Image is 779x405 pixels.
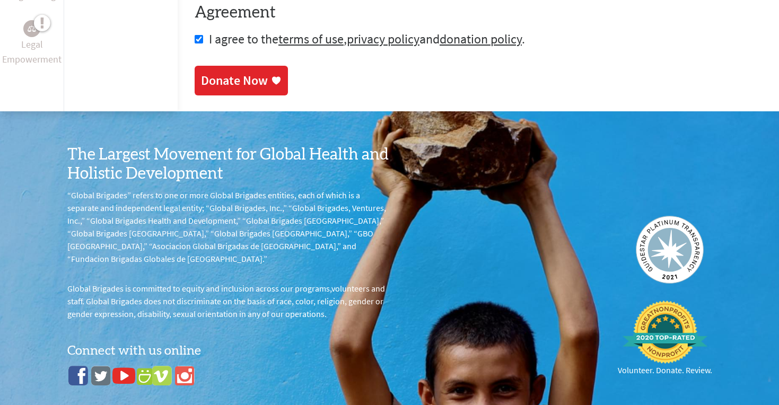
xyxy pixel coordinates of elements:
span: I agree to the , and . [209,31,525,47]
h3: The Largest Movement for Global Health and Holistic Development [67,145,390,183]
img: 2020 Top-rated nonprofits and charities [623,301,707,364]
p: Global Brigades is committed to equity and inclusion across our programs,volunteers and staff. Gl... [67,282,390,320]
a: donation policy [440,31,522,47]
h4: Connect with us online [67,337,390,359]
p: “Global Brigades” refers to one or more Global Brigades entities, each of which is a separate and... [67,189,390,265]
div: Legal Empowerment [23,20,40,37]
a: Legal EmpowermentLegal Empowerment [2,20,62,67]
a: terms of use [278,31,344,47]
p: Volunteer. Donate. Review. [618,364,712,376]
h4: Agreement [195,3,762,22]
img: Legal Empowerment [28,25,36,32]
a: Volunteer. Donate. Review. [618,301,712,377]
img: Guidestar 2019 [636,216,704,284]
div: Donate Now [201,72,268,89]
a: privacy policy [347,31,419,47]
p: Legal Empowerment [2,37,62,67]
a: Donate Now [195,66,288,95]
img: icon_smugmug.c8a20fed67501a237c1af5c9f669a5c5.png [137,368,153,385]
